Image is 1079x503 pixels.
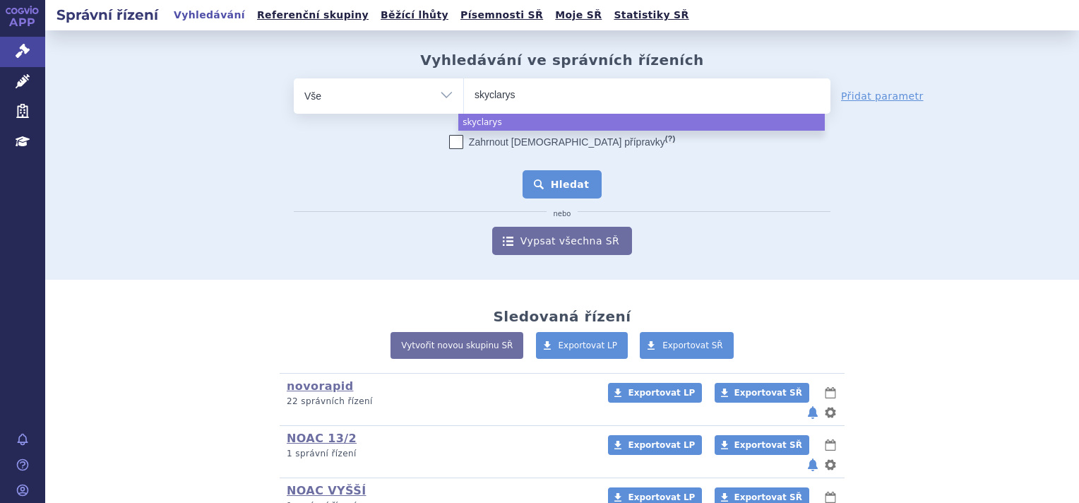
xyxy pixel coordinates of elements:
label: Zahrnout [DEMOGRAPHIC_DATA] přípravky [449,135,675,149]
a: Běžící lhůty [376,6,453,25]
a: Přidat parametr [841,89,924,103]
abbr: (?) [665,134,675,143]
span: Exportovat LP [628,440,695,450]
span: Exportovat LP [628,388,695,398]
button: lhůty [823,437,837,454]
a: novorapid [287,379,353,393]
span: Exportovat SŘ [734,492,802,502]
button: notifikace [806,404,820,421]
a: Exportovat LP [536,332,628,359]
button: nastavení [823,404,837,421]
a: Exportovat SŘ [715,435,809,455]
a: Exportovat SŘ [640,332,734,359]
button: nastavení [823,456,837,473]
a: Vyhledávání [169,6,249,25]
span: Exportovat LP [559,341,618,350]
a: Referenční skupiny [253,6,373,25]
a: NOAC VYŠŠÍ [287,484,366,497]
span: Exportovat SŘ [662,341,723,350]
h2: Správní řízení [45,5,169,25]
a: Vypsat všechna SŘ [492,227,632,255]
span: Exportovat LP [628,492,695,502]
a: Exportovat LP [608,435,702,455]
a: Statistiky SŘ [609,6,693,25]
a: Vytvořit novou skupinu SŘ [391,332,523,359]
a: Exportovat LP [608,383,702,403]
li: skyclarys [458,114,825,131]
h2: Vyhledávání ve správních řízeních [420,52,704,69]
span: Exportovat SŘ [734,388,802,398]
i: nebo [547,210,578,218]
a: Exportovat SŘ [715,383,809,403]
p: 1 správní řízení [287,448,590,460]
a: Písemnosti SŘ [456,6,547,25]
h2: Sledovaná řízení [493,308,631,325]
button: Hledat [523,170,602,199]
a: NOAC 13/2 [287,432,357,445]
button: lhůty [823,384,837,401]
a: Moje SŘ [551,6,606,25]
span: Exportovat SŘ [734,440,802,450]
p: 22 správních řízení [287,396,590,408]
button: notifikace [806,456,820,473]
